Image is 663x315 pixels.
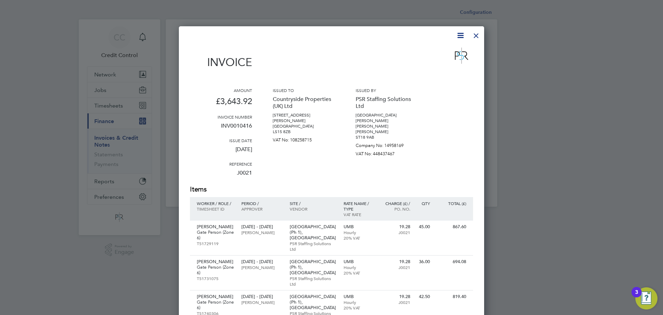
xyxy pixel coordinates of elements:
[344,235,374,241] p: 20% VAT
[356,148,418,157] p: VAT No: 448437467
[380,294,410,299] p: 19.28
[344,212,374,217] p: VAT rate
[417,294,430,299] p: 42.50
[273,93,335,112] p: Countryside Properties (UK) Ltd
[380,265,410,270] p: J0021
[437,201,466,206] p: Total (£)
[344,305,374,311] p: 20% VAT
[273,87,335,93] h3: Issued to
[190,161,252,167] h3: Reference
[290,224,337,241] p: [GEOGRAPHIC_DATA] (Ph 1), [GEOGRAPHIC_DATA]
[635,287,657,309] button: Open Resource Center, 3 new notifications
[241,201,282,206] p: Period /
[356,93,418,112] p: PSR Staffing Solutions Ltd
[380,230,410,235] p: J0021
[273,112,335,123] p: [STREET_ADDRESS][PERSON_NAME]
[417,259,430,265] p: 36.00
[197,259,234,265] p: [PERSON_NAME]
[273,135,335,143] p: VAT No: 108258715
[241,259,282,265] p: [DATE] - [DATE]
[635,292,638,301] div: 3
[417,201,430,206] p: QTY
[190,138,252,143] h3: Issue date
[197,241,234,246] p: TS1729119
[241,294,282,299] p: [DATE] - [DATE]
[241,206,282,212] p: Approver
[356,140,418,148] p: Company No: 14958169
[190,167,252,185] p: J0021
[197,265,234,276] p: Gate Person (Zone 6)
[356,112,418,123] p: [GEOGRAPHIC_DATA][PERSON_NAME]
[450,45,473,66] img: psrsolutions-logo-remittance.png
[190,120,252,138] p: INV0010416
[190,87,252,93] h3: Amount
[197,294,234,299] p: [PERSON_NAME]
[437,224,466,230] p: 867.60
[356,87,418,93] h3: Issued by
[344,299,374,305] p: Hourly
[290,259,337,276] p: [GEOGRAPHIC_DATA] (Ph 1), [GEOGRAPHIC_DATA]
[380,259,410,265] p: 19.28
[344,270,374,276] p: 20% VAT
[344,294,374,299] p: UMB
[380,206,410,212] p: Po. No.
[290,206,337,212] p: Vendor
[344,230,374,235] p: Hourly
[290,201,337,206] p: Site /
[344,201,374,212] p: Rate name / type
[197,201,234,206] p: Worker / Role /
[190,185,473,194] h2: Items
[344,259,374,265] p: UMB
[380,201,410,206] p: Charge (£) /
[190,93,252,114] p: £3,643.92
[273,129,335,135] p: LS15 8ZB
[197,230,234,241] p: Gate Person (Zone 6)
[356,123,418,129] p: [PERSON_NAME]
[241,230,282,235] p: [PERSON_NAME]
[356,129,418,135] p: [PERSON_NAME]
[290,241,337,252] p: PSR Staffing Solutions Ltd
[197,224,234,230] p: [PERSON_NAME]
[290,276,337,287] p: PSR Staffing Solutions Ltd
[344,265,374,270] p: Hourly
[437,259,466,265] p: 694.08
[241,265,282,270] p: [PERSON_NAME]
[241,299,282,305] p: [PERSON_NAME]
[190,114,252,120] h3: Invoice number
[197,206,234,212] p: Timesheet ID
[241,224,282,230] p: [DATE] - [DATE]
[190,143,252,161] p: [DATE]
[197,299,234,311] p: Gate Person (Zone 6)
[356,135,418,140] p: ST18 9AB
[380,224,410,230] p: 19.28
[190,56,252,69] h1: Invoice
[273,123,335,129] p: [GEOGRAPHIC_DATA]
[437,294,466,299] p: 819.40
[344,224,374,230] p: UMB
[290,294,337,311] p: [GEOGRAPHIC_DATA] (Ph 1), [GEOGRAPHIC_DATA]
[197,276,234,281] p: TS1731075
[417,224,430,230] p: 45.00
[380,299,410,305] p: J0021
